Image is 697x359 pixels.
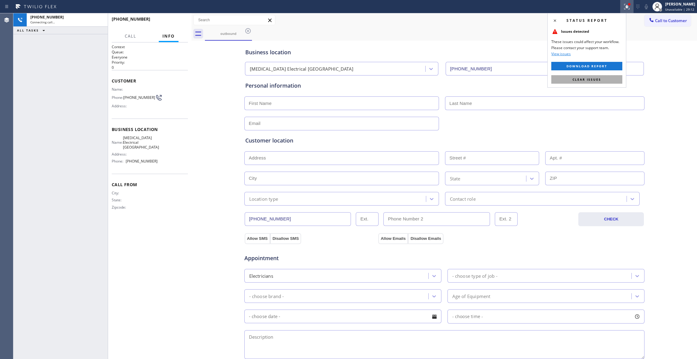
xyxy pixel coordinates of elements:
[244,96,439,110] input: First Name
[245,233,270,244] button: Allow SMS
[245,212,351,226] input: Phone Number
[249,293,284,300] div: - choose brand -
[244,117,439,130] input: Email
[644,15,691,26] button: Call to Customer
[17,28,39,32] span: ALL TASKS
[244,172,439,185] input: City
[495,212,518,226] input: Ext. 2
[121,30,140,42] button: Call
[250,65,354,72] div: [MEDICAL_DATA] Electrical [GEOGRAPHIC_DATA]
[445,96,644,110] input: Last Name
[245,136,644,145] div: Customer location
[112,126,188,132] span: Business location
[112,152,127,156] span: Address:
[112,182,188,187] span: Call From
[123,95,155,100] span: [PHONE_NUMBER]
[112,198,127,202] span: State:
[112,159,126,163] span: Phone:
[245,48,644,56] div: Business location
[545,172,644,185] input: ZIP
[356,212,379,226] input: Ext.
[642,2,651,11] button: Mute
[112,16,150,22] span: [PHONE_NUMBER]
[126,159,158,163] span: [PHONE_NUMBER]
[452,293,491,300] div: Age of Equipment
[244,151,439,165] input: Address
[112,140,123,145] span: Name:
[446,62,644,75] input: Phone Number
[249,272,273,279] div: Electricians
[159,30,178,42] button: Info
[30,15,64,20] span: [PHONE_NUMBER]
[112,60,188,65] h2: Priority:
[112,104,127,108] span: Address:
[112,95,123,100] span: Phone:
[408,233,444,244] button: Disallow Emails
[13,27,51,34] button: ALL TASKS
[123,136,159,149] span: [MEDICAL_DATA] Electrical [GEOGRAPHIC_DATA]
[450,175,461,182] div: State
[452,314,483,319] span: - choose time -
[655,18,687,23] span: Call to Customer
[545,151,644,165] input: Apt. #
[162,33,175,39] span: Info
[578,212,644,226] button: CHECK
[244,310,441,323] input: - choose date -
[112,191,127,195] span: City:
[112,205,127,210] span: Zipcode:
[450,195,476,202] div: Contact role
[112,65,188,70] p: 0
[452,272,498,279] div: - choose type of job -
[665,2,695,7] div: [PERSON_NAME]
[445,151,539,165] input: Street #
[112,49,188,55] h2: Queue:
[194,15,275,25] input: Search
[125,33,136,39] span: Call
[249,195,278,202] div: Location type
[206,31,251,36] div: outbound
[112,44,188,49] h1: Context
[112,87,127,92] span: Name:
[383,212,490,226] input: Phone Number 2
[112,78,188,84] span: Customer
[378,233,408,244] button: Allow Emails
[245,82,644,90] div: Personal information
[112,55,188,60] p: Everyone
[244,254,377,262] span: Appointment
[30,20,55,24] span: Connecting call…
[665,7,694,12] span: Unavailable | 29:12
[270,233,301,244] button: Disallow SMS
